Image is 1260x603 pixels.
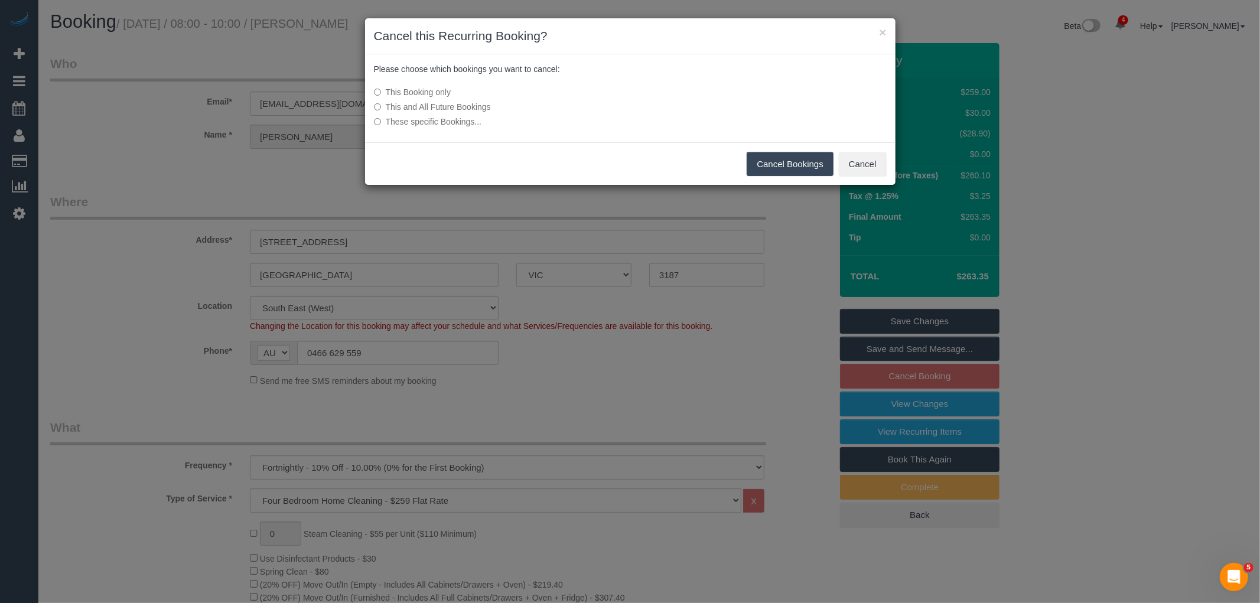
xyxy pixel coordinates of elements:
label: These specific Bookings... [374,116,710,128]
input: This Booking only [374,89,382,96]
button: × [879,26,886,38]
button: Cancel [839,152,887,177]
label: This and All Future Bookings [374,101,710,113]
iframe: Intercom live chat [1220,563,1248,591]
input: This and All Future Bookings [374,103,382,111]
label: This Booking only [374,86,710,98]
button: Cancel Bookings [747,152,834,177]
span: 5 [1244,563,1254,572]
p: Please choose which bookings you want to cancel: [374,63,887,75]
h3: Cancel this Recurring Booking? [374,27,887,45]
input: These specific Bookings... [374,118,382,126]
